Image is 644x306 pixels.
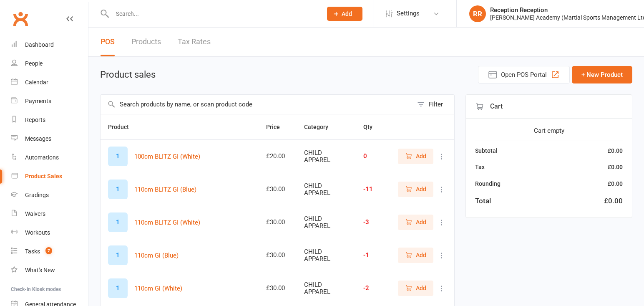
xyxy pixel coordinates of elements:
[11,205,88,223] a: Waivers
[108,124,138,130] span: Product
[469,5,486,22] div: RR
[266,285,289,292] div: £30.00
[266,124,289,130] span: Price
[25,229,50,236] div: Workouts
[398,248,433,263] button: Add
[572,66,632,83] button: + New Product
[398,149,433,164] button: Add
[475,162,485,172] div: Tax
[429,99,443,109] div: Filter
[134,217,200,228] button: 110cm BLITZ GI (White)
[25,192,49,198] div: Gradings
[304,124,337,130] span: Category
[398,182,433,197] button: Add
[266,186,289,193] div: £30.00
[100,70,156,80] h1: Product sales
[608,179,623,188] div: £0.00
[25,79,48,86] div: Calendar
[11,129,88,148] a: Messages
[108,180,128,199] div: Set product image
[363,252,382,259] div: -1
[604,195,623,207] div: £0.00
[25,210,45,217] div: Waivers
[45,247,52,254] span: 7
[363,285,382,292] div: -2
[608,146,623,155] div: £0.00
[11,111,88,129] a: Reports
[11,223,88,242] a: Workouts
[108,122,138,132] button: Product
[108,245,128,265] div: Set product image
[266,219,289,226] div: £30.00
[25,135,51,142] div: Messages
[25,248,40,255] div: Tasks
[178,28,211,56] a: Tax Rates
[342,10,352,17] span: Add
[475,179,501,188] div: Rounding
[397,4,420,23] span: Settings
[466,95,632,119] div: Cart
[398,215,433,230] button: Add
[108,147,128,166] div: Set product image
[304,281,348,295] div: CHILD APPAREL
[11,186,88,205] a: Gradings
[416,217,426,227] span: Add
[11,73,88,92] a: Calendar
[363,219,382,226] div: -3
[478,66,570,83] button: Open POS Portal
[25,60,43,67] div: People
[416,152,426,161] span: Add
[501,70,547,80] span: Open POS Portal
[11,92,88,111] a: Payments
[416,283,426,293] span: Add
[25,116,45,123] div: Reports
[266,252,289,259] div: £30.00
[11,167,88,186] a: Product Sales
[11,148,88,167] a: Automations
[304,182,348,196] div: CHILD APPAREL
[363,186,382,193] div: -11
[413,95,454,114] button: Filter
[108,212,128,232] div: Set product image
[134,250,179,260] button: 110cm Gi (Blue)
[11,54,88,73] a: People
[363,124,382,130] span: Qty
[131,28,161,56] a: Products
[416,185,426,194] span: Add
[101,95,413,114] input: Search products by name, or scan product code
[11,35,88,54] a: Dashboard
[304,215,348,229] div: CHILD APPAREL
[101,28,115,56] a: POS
[363,122,382,132] button: Qty
[134,283,182,293] button: 110cm Gi (White)
[134,152,200,162] button: 100cm BLITZ GI (White)
[475,195,491,207] div: Total
[108,278,128,298] div: Set product image
[110,8,316,20] input: Search...
[304,122,337,132] button: Category
[25,267,55,273] div: What's New
[304,149,348,163] div: CHILD APPAREL
[266,122,289,132] button: Price
[25,154,59,161] div: Automations
[11,261,88,280] a: What's New
[25,98,51,104] div: Payments
[398,281,433,296] button: Add
[608,162,623,172] div: £0.00
[475,146,498,155] div: Subtotal
[134,185,196,195] button: 110cm BLITZ GI (Blue)
[327,7,362,21] button: Add
[10,8,31,29] a: Clubworx
[363,153,382,160] div: 0
[475,126,623,136] div: Cart empty
[304,248,348,262] div: CHILD APPAREL
[416,250,426,260] span: Add
[25,173,62,180] div: Product Sales
[11,242,88,261] a: Tasks 7
[25,41,54,48] div: Dashboard
[266,153,289,160] div: £20.00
